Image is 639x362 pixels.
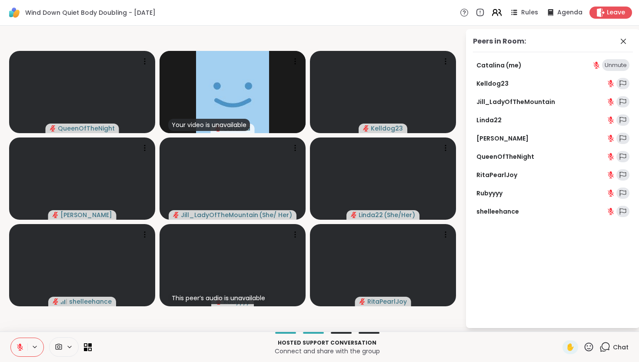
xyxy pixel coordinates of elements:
img: ShareWell Logomark [7,5,22,20]
a: Kelldog23 [476,79,509,88]
p: Hosted support conversation [97,339,557,347]
img: Catalina [196,51,269,133]
a: Linda22 [476,116,502,124]
span: audio-muted [50,125,56,131]
span: Rules [521,8,538,17]
span: Agenda [557,8,582,17]
span: audio-muted [359,298,366,305]
a: RitaPearlJoy [476,171,517,179]
span: audio-muted [53,298,59,305]
span: audio-muted [351,212,357,218]
span: Chat [613,343,629,352]
span: Wind Down Quiet Body Doubling - [DATE] [25,8,156,17]
a: [PERSON_NAME] [476,134,529,143]
p: Connect and share with the group [97,347,557,355]
span: audio-muted [53,212,59,218]
span: audio-muted [363,125,369,131]
div: Unmute [602,59,629,71]
span: Jill_LadyOfTheMountain [181,211,258,219]
a: Jill_LadyOfTheMountain [476,97,555,106]
span: [PERSON_NAME] [60,211,112,219]
span: ✋ [566,342,575,352]
a: Rubyyyy [476,189,503,198]
span: Leave [607,8,625,17]
span: Kelldog23 [371,124,403,133]
div: Your video is unavailable [168,119,250,131]
div: This peer’s audio is unavailable [168,292,269,304]
span: ( She/Her ) [384,211,415,219]
a: Catalina (me) [476,61,522,70]
span: QueenOfTheNight [58,124,115,133]
span: Linda22 [359,211,383,219]
div: Peers in Room: [473,36,526,47]
a: shelleehance [476,207,519,216]
span: RitaPearlJoy [367,297,407,306]
span: shelleehance [69,297,112,306]
span: ( She/ Her ) [259,211,292,219]
span: audio-muted [173,212,179,218]
a: QueenOfTheNight [476,152,534,161]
